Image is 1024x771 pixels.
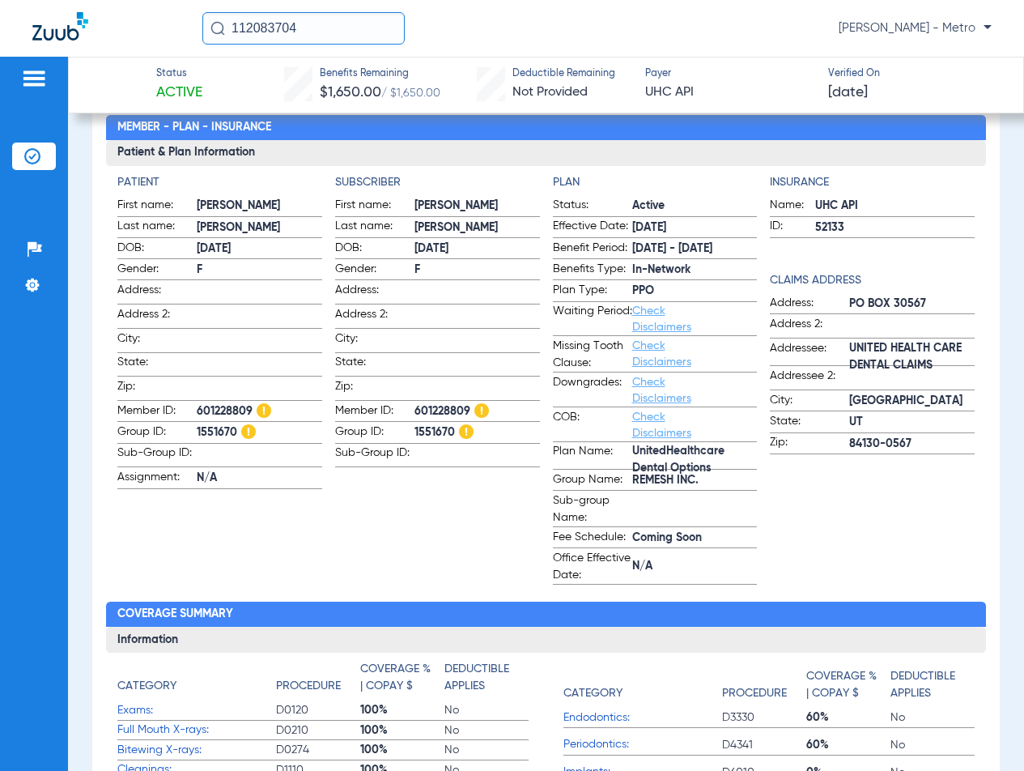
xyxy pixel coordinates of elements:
span: 601228809 [197,403,322,420]
span: Address 2: [770,316,849,338]
span: Waiting Period: [553,303,632,335]
span: UHC API [815,198,975,215]
span: Verified On [828,67,997,82]
span: In-Network [632,262,758,279]
app-breakdown-title: Deductible Applies [444,661,529,701]
span: UHC API [645,83,814,103]
h4: Category [563,685,622,702]
h4: Plan [553,174,758,191]
span: UnitedHealthcare Dental Options [632,452,758,469]
h4: Procedure [722,685,787,702]
span: Group ID: [335,424,414,443]
span: D4341 [722,737,806,753]
span: N/A [197,470,322,487]
app-breakdown-title: Coverage % | Copay $ [806,661,890,708]
app-breakdown-title: Deductible Applies [890,661,975,708]
span: Address: [117,282,197,304]
img: Hazard [474,403,489,418]
span: [PERSON_NAME] [197,198,322,215]
span: First name: [117,197,197,216]
span: N/A [632,558,758,575]
span: D0210 [276,722,360,739]
span: Fee Schedule: [553,529,632,548]
span: Group ID: [117,424,197,443]
span: F [197,262,322,279]
span: Office Effective Date: [553,550,632,584]
span: Addressee: [770,340,849,366]
span: Address 2: [335,306,414,328]
span: 1551670 [197,424,322,441]
span: Name: [770,197,815,216]
span: No [444,722,529,739]
span: Zip: [770,434,849,454]
span: [DATE] [828,83,868,103]
span: Group Name: [553,471,632,491]
span: City: [117,330,197,352]
span: [DATE] [632,219,758,236]
span: Payer [645,67,814,82]
span: 100% [360,722,444,739]
input: Search for patients [202,12,405,45]
span: UNITED HEALTH CARE DENTAL CLAIMS [849,348,975,365]
h4: Deductible Applies [444,661,520,695]
span: 1551670 [414,424,540,441]
span: Member ID: [117,403,197,422]
span: Benefit Period: [553,240,632,259]
span: 601228809 [414,403,540,420]
span: City: [770,392,849,411]
iframe: Chat Widget [943,693,1024,771]
span: Benefits Remaining [320,67,440,82]
span: / $1,650.00 [381,87,440,99]
span: State: [335,354,414,376]
span: City: [335,330,414,352]
span: Plan Type: [553,282,632,301]
span: 100% [360,742,444,758]
span: State: [117,354,197,376]
span: State: [770,413,849,432]
span: [GEOGRAPHIC_DATA] [849,393,975,410]
span: Bitewing X-rays: [117,742,276,759]
span: 52133 [815,219,975,236]
span: 60% [806,737,890,753]
span: Zip: [335,378,414,400]
span: 100% [360,702,444,718]
span: [PERSON_NAME] [414,198,540,215]
span: $1,650.00 [320,85,381,100]
img: Zuub Logo [32,12,88,40]
span: Sub-group Name: [553,492,632,526]
img: Search Icon [210,21,225,36]
span: DOB: [335,240,414,259]
h2: Coverage Summary [106,602,986,628]
app-breakdown-title: Insurance [770,174,975,191]
app-breakdown-title: Procedure [722,661,806,708]
span: PPO [632,283,758,300]
app-breakdown-title: Coverage % | Copay $ [360,661,444,701]
span: Addressee 2: [770,368,849,390]
span: No [444,702,529,718]
span: [PERSON_NAME] [197,219,322,236]
span: Sub-Group ID: [117,445,197,466]
span: Zip: [117,378,197,400]
span: Status: [553,197,632,216]
span: ID: [770,218,815,237]
span: Gender: [335,261,414,280]
span: No [890,709,975,726]
h3: Information [106,627,986,653]
span: Member ID: [335,403,414,422]
span: [DATE] [197,241,322,258]
span: [DATE] - [DATE] [632,241,758,258]
span: [PERSON_NAME] [414,219,540,236]
span: PO BOX 30567 [849,296,975,313]
span: Address: [335,282,414,304]
span: Deductible Remaining [512,67,615,82]
app-breakdown-title: Subscriber [335,174,540,191]
span: Active [632,198,758,215]
app-breakdown-title: Category [563,661,722,708]
img: Hazard [241,424,256,439]
img: hamburger-icon [21,69,47,88]
span: [PERSON_NAME] - Metro [839,20,992,36]
h4: Coverage % | Copay $ [806,668,882,702]
span: First name: [335,197,414,216]
span: D0274 [276,742,360,758]
h3: Patient & Plan Information [106,140,986,166]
